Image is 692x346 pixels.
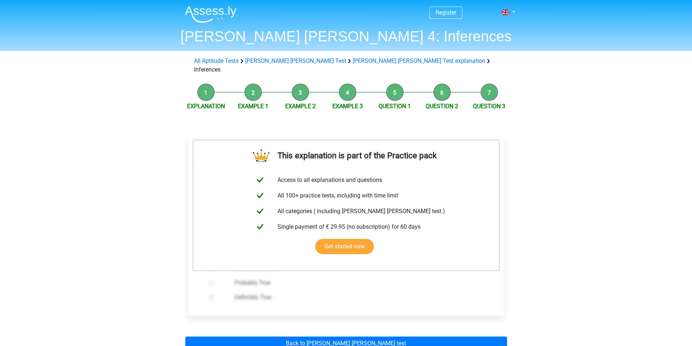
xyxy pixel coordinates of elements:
[238,103,268,110] a: Example 1
[473,103,505,110] a: Question 3
[189,145,504,229] div: [PERSON_NAME] was always top of the class in math. She is still very good at math, but if she wan...
[332,103,363,110] a: Example 3
[426,103,458,110] a: Question 2
[353,57,485,64] a: [PERSON_NAME] [PERSON_NAME] Test explanation
[235,293,481,302] label: Definitely True
[191,57,501,74] div: Inferences
[379,103,411,110] a: Question 1
[285,103,316,110] a: Example 2
[315,239,374,254] a: Get started now
[187,103,225,110] a: Explanation
[245,57,346,64] a: [PERSON_NAME] [PERSON_NAME] Test
[194,57,239,64] a: All Aptitude Tests
[436,9,456,16] a: Register
[235,278,481,287] label: Probably True
[179,28,513,45] h1: [PERSON_NAME] [PERSON_NAME] 4: Inferences
[185,6,236,23] img: Assessly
